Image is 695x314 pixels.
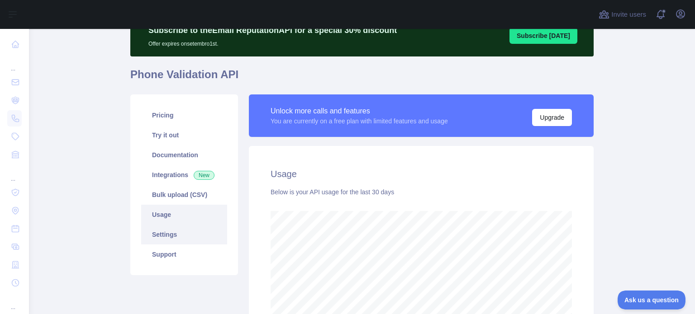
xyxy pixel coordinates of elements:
p: Subscribe to the Email Reputation API for a special 30 % discount [148,24,397,37]
div: ... [7,164,22,183]
div: ... [7,54,22,72]
a: Integrations New [141,165,227,185]
a: Documentation [141,145,227,165]
span: Invite users [611,9,646,20]
iframe: Toggle Customer Support [618,291,686,309]
button: Subscribe [DATE] [509,28,577,44]
a: Try it out [141,125,227,145]
a: Bulk upload (CSV) [141,185,227,205]
a: Support [141,244,227,264]
div: You are currently on a free plan with limited features and usage [271,117,448,126]
button: Upgrade [532,109,572,126]
div: ... [7,293,22,311]
div: Unlock more calls and features [271,106,448,117]
span: New [194,171,214,180]
div: Below is your API usage for the last 30 days [271,187,572,197]
button: Invite users [597,7,648,22]
a: Pricing [141,105,227,125]
h2: Usage [271,168,572,180]
p: Offer expires on setembro 1st. [148,37,397,47]
h1: Phone Validation API [130,67,594,89]
a: Settings [141,225,227,244]
a: Usage [141,205,227,225]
